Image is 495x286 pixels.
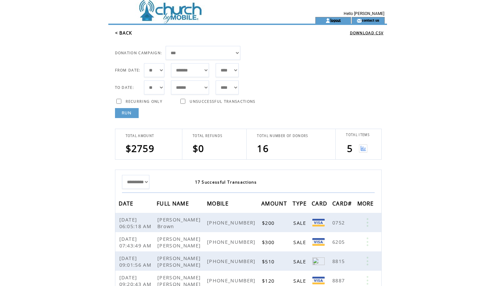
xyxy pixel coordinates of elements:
[119,235,153,249] span: [DATE] 07:43:49 AM
[332,258,346,264] span: 8815
[195,179,257,185] span: 17 Successful Transactions
[312,257,325,265] img: Discover
[115,85,134,90] span: TO DATE:
[115,108,139,118] a: RUN
[332,238,346,245] span: 6205
[293,239,308,245] span: SALE
[119,201,135,205] a: DATE
[257,134,308,138] span: TOTAL NUMBER OF DONORS
[119,255,153,268] span: [DATE] 09:01:56 AM
[330,18,341,22] a: logout
[157,235,202,249] span: [PERSON_NAME] [PERSON_NAME]
[350,31,384,35] a: DOWNLOAD CSV
[262,239,276,245] span: $300
[293,219,308,226] span: SALE
[312,238,325,246] img: Visa
[332,277,346,284] span: 8887
[261,198,289,211] span: AMOUNT
[293,201,308,205] a: TYPE
[115,51,162,55] span: DONATION CAMPAIGN:
[332,219,346,226] span: 0752
[157,201,191,205] a: FULL NAME
[346,133,370,137] span: TOTAL ITEMS
[293,198,308,211] span: TYPE
[344,11,384,16] span: Hello [PERSON_NAME]
[362,18,379,22] a: contact us
[207,198,230,211] span: MOBILE
[312,277,325,284] img: Visa
[357,18,362,23] img: contact_us_icon.gif
[157,198,191,211] span: FULL NAME
[357,198,376,211] span: MORE
[262,258,276,265] span: $510
[347,142,353,155] span: 5
[262,219,276,226] span: $200
[115,68,141,72] span: FROM DATE:
[359,144,367,153] img: View graph
[190,99,255,104] span: UNSUCCESSFUL TRANSACTIONS
[126,142,155,155] span: $2759
[207,277,257,284] span: [PHONE_NUMBER]
[207,258,257,264] span: [PHONE_NUMBER]
[193,134,222,138] span: TOTAL REFUNDS
[207,219,257,226] span: [PHONE_NUMBER]
[312,198,329,211] span: CARD
[207,238,257,245] span: [PHONE_NUMBER]
[312,201,329,205] a: CARD
[193,142,204,155] span: $0
[157,216,201,229] span: [PERSON_NAME] Brown
[207,201,230,205] a: MOBILE
[119,216,153,229] span: [DATE] 06:05:18 AM
[332,201,354,205] a: CARD#
[126,99,163,104] span: RECURRING ONLY
[332,198,354,211] span: CARD#
[262,277,276,284] span: $120
[157,255,202,268] span: [PERSON_NAME] [PERSON_NAME]
[126,134,154,138] span: TOTAL AMOUNT
[257,142,269,155] span: 16
[293,277,308,284] span: SALE
[115,30,132,36] a: < BACK
[293,258,308,265] span: SALE
[261,201,289,205] a: AMOUNT
[119,198,135,211] span: DATE
[312,219,325,226] img: Visa
[325,18,330,23] img: account_icon.gif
